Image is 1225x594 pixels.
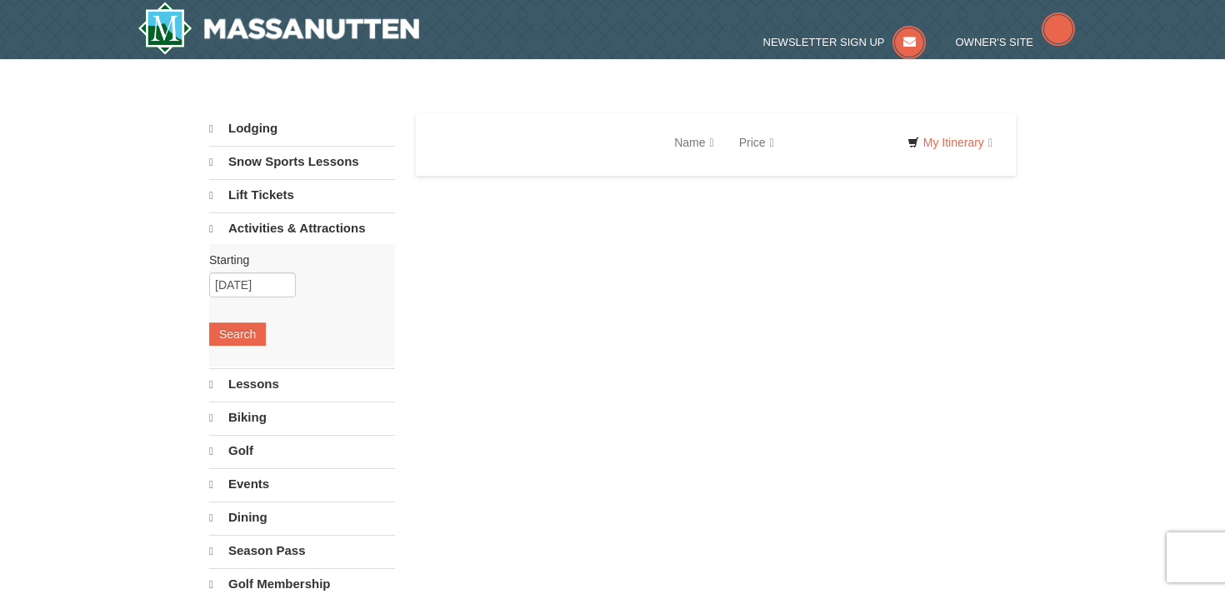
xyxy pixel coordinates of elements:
a: Dining [209,502,395,533]
a: Season Pass [209,535,395,567]
a: Newsletter Sign Up [763,36,927,48]
a: Name [662,126,726,159]
a: Activities & Attractions [209,212,395,244]
a: Lodging [209,113,395,144]
a: Massanutten Resort [137,2,419,55]
a: Golf [209,435,395,467]
label: Starting [209,252,382,268]
button: Search [209,322,266,346]
a: Price [727,126,787,159]
span: Owner's Site [956,36,1034,48]
img: Massanutten Resort Logo [137,2,419,55]
a: My Itinerary [897,130,1003,155]
a: Owner's Site [956,36,1076,48]
a: Lift Tickets [209,179,395,211]
a: Snow Sports Lessons [209,146,395,177]
a: Biking [209,402,395,433]
a: Events [209,468,395,500]
span: Newsletter Sign Up [763,36,885,48]
a: Lessons [209,368,395,400]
